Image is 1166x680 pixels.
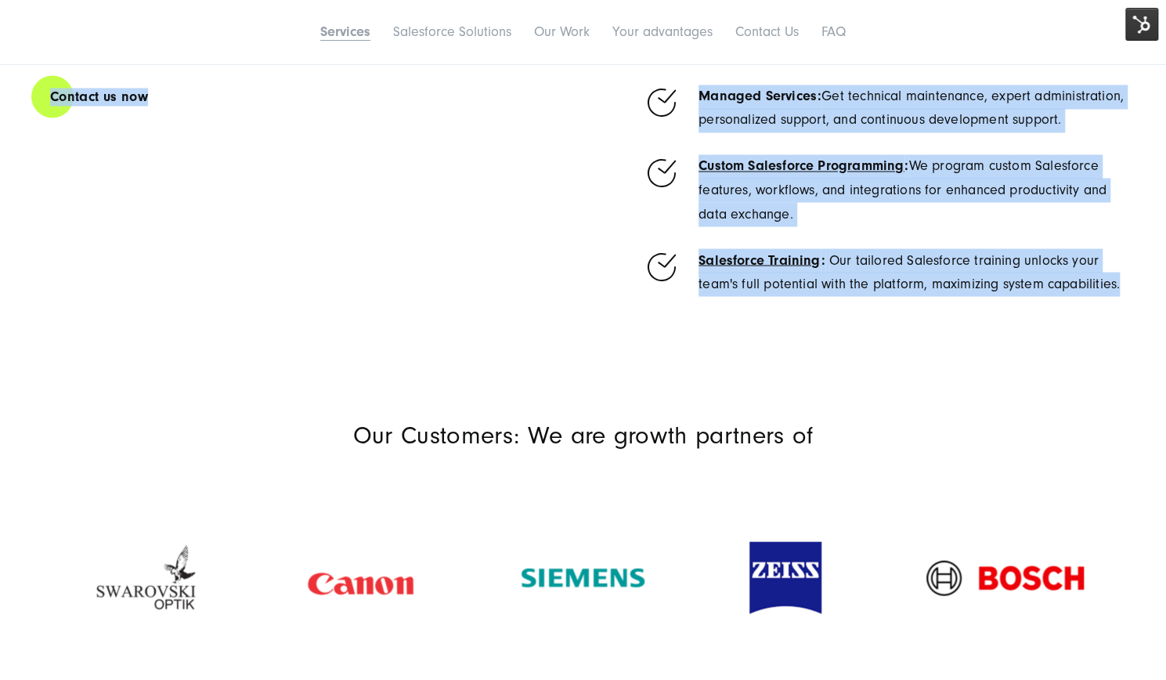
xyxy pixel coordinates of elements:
a: FAQ [821,24,846,40]
img: Kundenlogo Siemens AG Grün - Digitalagentur SUNZINET-svg [522,568,644,587]
img: Bosch: Customer Logo of Digital Agency SUNZINET [926,560,1084,595]
a: Services [320,24,370,40]
a: Our Work [534,24,590,40]
a: Salesforce Training [699,251,821,268]
h3: Our Customers: We are growth partners of [31,420,1135,450]
img: Kundenlogo Canon rot - Digitalagentur SUNZINET [305,548,417,607]
strong: : [699,251,829,268]
span: Our tailored Salesforce training unlocks your team's full potential with the platform, maximizing... [699,251,1120,292]
li: Get technical maintenance, expert administration, personalized support, and continuous developmen... [644,85,1135,132]
strong: Managed Services: [699,88,821,104]
a: Contact us now [31,74,167,119]
a: Your advantages [612,24,713,40]
a: Custom Salesforce Programming [699,157,904,174]
strong: : [699,157,908,174]
img: Kundenlogo der Digitalagentur SUNZINET - swarovski-optik-logo [92,543,200,613]
img: HubSpot Tools Menu Toggle [1125,8,1158,41]
a: Salesforce Solutions [393,24,511,40]
img: Kundenlogo Zeiss Blau und Weiss- Digitalagentur SUNZINET [749,541,821,613]
span: We program custom Salesforce features, workflows, and integrations for enhanced productivity and ... [699,157,1106,222]
a: Contact Us [735,24,799,40]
